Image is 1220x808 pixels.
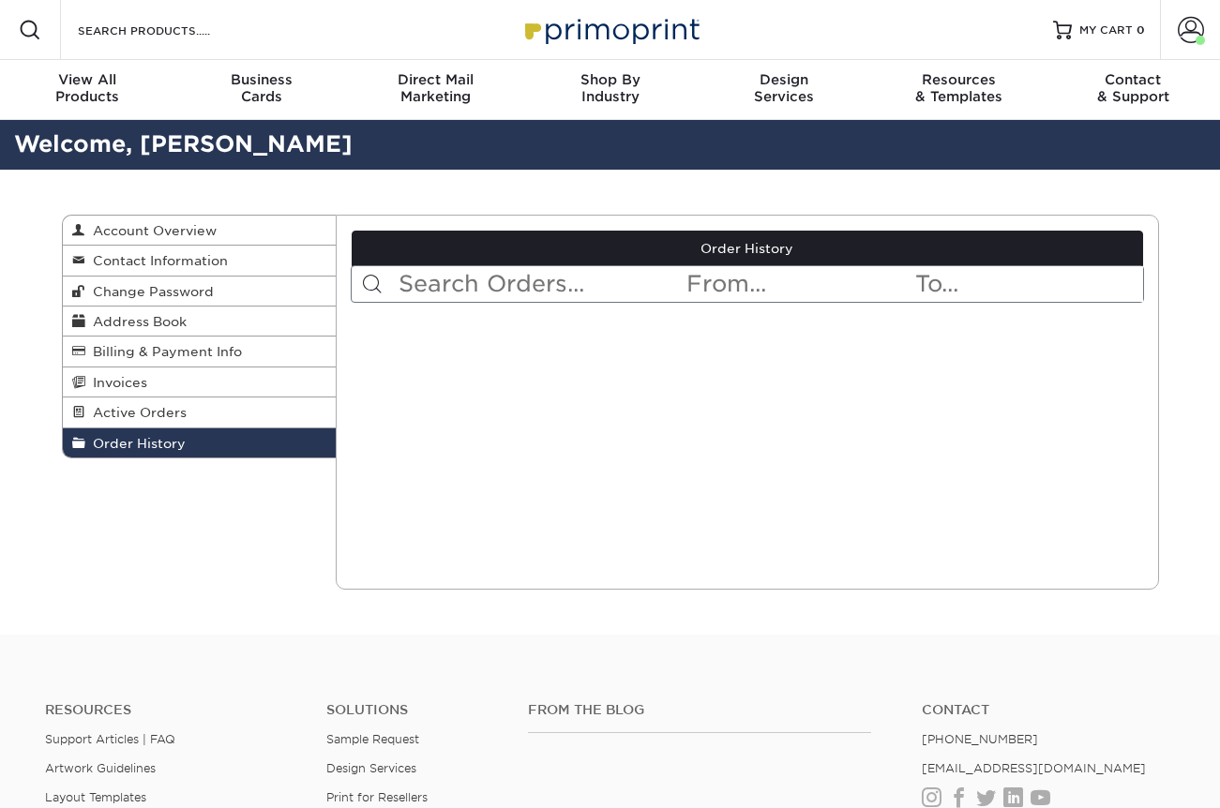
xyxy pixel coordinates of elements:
a: BusinessCards [174,60,349,120]
span: Resources [871,71,1046,88]
a: Change Password [63,277,337,307]
span: Shop By [523,71,698,88]
div: Industry [523,71,698,105]
a: Contact Information [63,246,337,276]
a: [PHONE_NUMBER] [922,732,1038,746]
a: Shop ByIndustry [523,60,698,120]
a: Artwork Guidelines [45,761,156,775]
span: Invoices [85,375,147,390]
div: Marketing [349,71,523,105]
div: & Templates [871,71,1046,105]
a: Order History [63,428,337,457]
a: Resources& Templates [871,60,1046,120]
input: From... [685,266,913,302]
div: Cards [174,71,349,105]
span: Order History [85,436,186,451]
input: SEARCH PRODUCTS..... [76,19,259,41]
a: Support Articles | FAQ [45,732,175,746]
input: To... [913,266,1142,302]
a: Sample Request [326,732,419,746]
a: Active Orders [63,397,337,427]
div: & Support [1046,71,1220,105]
span: 0 [1137,23,1145,37]
input: Search Orders... [397,266,685,302]
a: Invoices [63,367,337,397]
a: Contact [922,702,1175,718]
span: Contact [1046,71,1220,88]
a: Order History [352,231,1143,266]
span: Design [697,71,871,88]
h4: Solutions [326,702,499,718]
span: Business [174,71,349,88]
h4: From the Blog [528,702,871,718]
span: Address Book [85,314,187,329]
span: Contact Information [85,253,228,268]
a: Print for Resellers [326,790,428,804]
a: Design Services [326,761,416,775]
a: [EMAIL_ADDRESS][DOMAIN_NAME] [922,761,1146,775]
a: Account Overview [63,216,337,246]
span: Direct Mail [349,71,523,88]
a: DesignServices [697,60,871,120]
img: Primoprint [517,9,704,50]
span: Account Overview [85,223,217,238]
span: Change Password [85,284,214,299]
a: Layout Templates [45,790,146,804]
div: Services [697,71,871,105]
h4: Resources [45,702,298,718]
span: Active Orders [85,405,187,420]
a: Direct MailMarketing [349,60,523,120]
a: Billing & Payment Info [63,337,337,367]
a: Contact& Support [1046,60,1220,120]
span: MY CART [1079,22,1133,38]
a: Address Book [63,307,337,337]
span: Billing & Payment Info [85,344,242,359]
